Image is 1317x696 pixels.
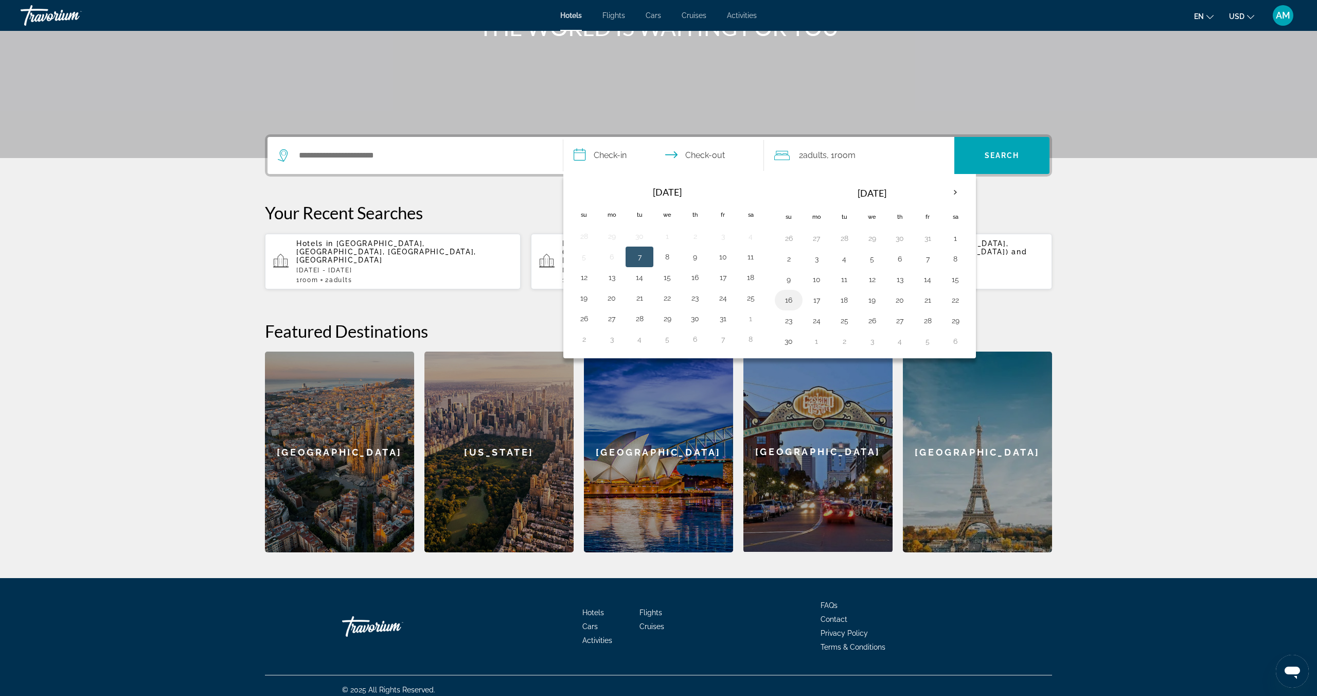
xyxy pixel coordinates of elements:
span: USD [1229,12,1244,21]
div: [US_STATE] [424,352,574,552]
button: Day 1 [808,334,825,349]
a: Paris[GEOGRAPHIC_DATA] [903,352,1052,552]
span: [GEOGRAPHIC_DATA], [GEOGRAPHIC_DATA], [GEOGRAPHIC_DATA], [GEOGRAPHIC_DATA] [296,239,476,264]
a: Activities [727,11,757,20]
button: Day 24 [808,314,825,328]
button: Day 5 [864,252,880,266]
div: [GEOGRAPHIC_DATA] [743,352,893,552]
button: Day 30 [687,311,703,326]
button: Day 30 [780,334,797,349]
button: Day 22 [947,293,964,307]
p: [DATE] - [DATE] [562,267,778,274]
a: Hotels [582,608,604,617]
button: Change language [1194,9,1214,24]
button: Change currency [1229,9,1254,24]
button: Day 9 [780,272,797,287]
button: Day 2 [687,229,703,243]
button: Day 16 [687,270,703,285]
button: Day 19 [576,291,592,305]
button: Day 27 [892,314,908,328]
button: Day 31 [715,311,731,326]
button: Day 24 [715,291,731,305]
span: 1 [562,276,584,284]
a: Privacy Policy [821,629,868,637]
span: Embassy Suites by [GEOGRAPHIC_DATA] ([GEOGRAPHIC_DATA], [GEOGRAPHIC_DATA], [GEOGRAPHIC_DATA]) [562,239,745,264]
span: Cars [582,622,598,631]
button: Day 21 [919,293,936,307]
button: Day 28 [576,229,592,243]
button: Day 3 [603,332,620,346]
div: [GEOGRAPHIC_DATA] [584,352,733,552]
button: Day 5 [576,250,592,264]
button: Day 14 [919,272,936,287]
button: Day 4 [631,332,648,346]
input: Search hotel destination [298,148,547,163]
button: Day 5 [659,332,675,346]
button: Day 17 [715,270,731,285]
button: Day 25 [742,291,759,305]
button: Day 6 [947,334,964,349]
button: Day 17 [808,293,825,307]
button: Day 26 [864,314,880,328]
a: FAQs [821,601,838,610]
a: Terms & Conditions [821,643,885,651]
button: Day 6 [603,250,620,264]
button: User Menu [1270,5,1296,26]
button: Day 4 [892,334,908,349]
span: Flights [602,11,625,20]
button: Day 21 [631,291,648,305]
button: Day 4 [836,252,852,266]
button: Day 23 [780,314,797,328]
button: Day 18 [836,293,852,307]
span: , 1 [827,148,856,163]
a: Hotels [560,11,582,20]
a: Activities [582,636,612,645]
table: Right calendar grid [775,181,969,352]
a: Cruises [682,11,706,20]
button: Day 28 [631,311,648,326]
button: Day 2 [780,252,797,266]
button: Day 15 [659,270,675,285]
button: Hotels in [GEOGRAPHIC_DATA], [GEOGRAPHIC_DATA], [GEOGRAPHIC_DATA], [GEOGRAPHIC_DATA][DATE] - [DAT... [265,233,521,290]
button: Day 23 [687,291,703,305]
a: Contact [821,615,847,623]
button: Day 11 [742,250,759,264]
button: Day 29 [864,231,880,246]
iframe: Button to launch messaging window [1276,655,1309,688]
span: Search [985,151,1020,160]
span: Room [300,276,318,284]
span: Adults [803,150,827,160]
button: Day 2 [836,334,852,349]
span: Hotels in [296,239,333,248]
button: Day 3 [864,334,880,349]
button: Travelers: 2 adults, 0 children [764,137,954,174]
button: Select check in and out date [563,137,764,174]
a: Travorium [21,2,123,29]
span: 2 [799,148,827,163]
button: Day 7 [919,252,936,266]
button: Day 1 [947,231,964,246]
button: Day 3 [715,229,731,243]
a: Barcelona[GEOGRAPHIC_DATA] [265,352,414,552]
span: Flights [639,608,662,617]
span: 2 [325,276,352,284]
button: Search [954,137,1049,174]
button: Day 16 [780,293,797,307]
button: Day 11 [836,272,852,287]
button: Day 27 [603,311,620,326]
button: Day 28 [919,314,936,328]
button: Day 20 [892,293,908,307]
button: Day 22 [659,291,675,305]
button: Day 15 [947,272,964,287]
span: Cars [646,11,661,20]
button: Day 6 [892,252,908,266]
button: Day 8 [659,250,675,264]
span: Room [834,150,856,160]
